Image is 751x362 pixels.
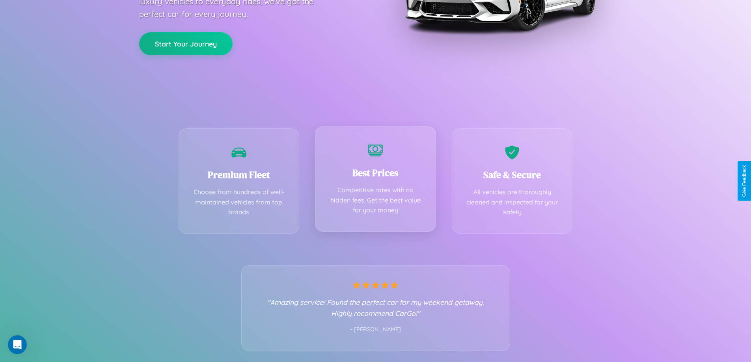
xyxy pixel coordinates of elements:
div: Give Feedback [742,165,747,197]
p: "Amazing service! Found the perfect car for my weekend getaway. Highly recommend CarGo!" [257,297,494,319]
h3: Premium Fleet [191,168,287,181]
h3: Best Prices [327,166,424,179]
p: Competitive rates with no hidden fees. Get the best value for your money [327,185,424,215]
p: Choose from hundreds of well-maintained vehicles from top brands [191,187,287,217]
p: All vehicles are thoroughly cleaned and inspected for your safety [464,187,561,217]
h3: Safe & Secure [464,168,561,181]
button: Start Your Journey [139,32,233,55]
iframe: Intercom live chat [8,335,27,354]
p: - [PERSON_NAME] [257,325,494,335]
